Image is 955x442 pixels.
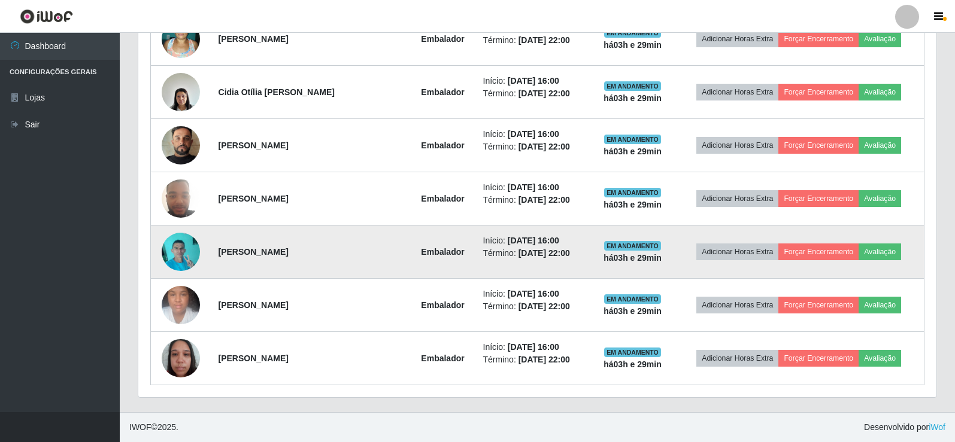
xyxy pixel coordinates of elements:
[859,137,901,154] button: Avaliação
[519,355,570,364] time: [DATE] 22:00
[219,247,289,257] strong: [PERSON_NAME]
[421,141,464,150] strong: Embalador
[421,87,464,97] strong: Embalador
[519,195,570,205] time: [DATE] 22:00
[519,248,570,258] time: [DATE] 22:00
[859,31,901,47] button: Avaliação
[778,31,859,47] button: Forçar Encerramento
[519,35,570,45] time: [DATE] 22:00
[483,234,584,247] li: Início:
[20,9,73,24] img: CoreUI Logo
[508,129,559,139] time: [DATE] 16:00
[129,422,151,432] span: IWOF
[219,34,289,44] strong: [PERSON_NAME]
[604,359,662,369] strong: há 03 h e 29 min
[421,247,464,257] strong: Embalador
[604,241,661,251] span: EM ANDAMENTO
[778,243,859,260] button: Forçar Encerramento
[483,34,584,47] li: Término:
[859,243,901,260] button: Avaliação
[508,236,559,245] time: [DATE] 16:00
[604,253,662,263] strong: há 03 h e 29 min
[604,135,661,144] span: EM ANDAMENTO
[604,93,662,103] strong: há 03 h e 29 min
[604,306,662,316] strong: há 03 h e 29 min
[483,128,584,141] li: Início:
[219,353,289,363] strong: [PERSON_NAME]
[421,194,464,203] strong: Embalador
[604,188,661,197] span: EM ANDAMENTO
[508,289,559,298] time: [DATE] 16:00
[696,190,778,207] button: Adicionar Horas Extra
[604,347,661,357] span: EM ANDAMENTO
[604,200,662,209] strong: há 03 h e 29 min
[604,28,661,38] span: EM ANDAMENTO
[604,40,662,50] strong: há 03 h e 29 min
[483,141,584,153] li: Término:
[508,182,559,192] time: [DATE] 16:00
[162,279,200,330] img: 1736943745625.jpeg
[604,81,661,91] span: EM ANDAMENTO
[508,342,559,352] time: [DATE] 16:00
[421,300,464,310] strong: Embalador
[778,297,859,313] button: Forçar Encerramento
[219,300,289,310] strong: [PERSON_NAME]
[483,75,584,87] li: Início:
[519,89,570,98] time: [DATE] 22:00
[696,137,778,154] button: Adicionar Horas Extra
[778,137,859,154] button: Forçar Encerramento
[219,141,289,150] strong: [PERSON_NAME]
[421,353,464,363] strong: Embalador
[483,341,584,353] li: Início:
[129,421,178,434] span: © 2025 .
[219,194,289,203] strong: [PERSON_NAME]
[421,34,464,44] strong: Embalador
[778,350,859,367] button: Forçar Encerramento
[519,301,570,311] time: [DATE] 22:00
[864,421,945,434] span: Desenvolvido por
[483,288,584,300] li: Início:
[696,84,778,100] button: Adicionar Horas Extra
[162,333,200,383] img: 1740415667017.jpeg
[929,422,945,432] a: iWof
[696,243,778,260] button: Adicionar Horas Extra
[604,294,661,304] span: EM ANDAMENTO
[778,84,859,100] button: Forçar Encerramento
[859,84,901,100] button: Avaliação
[483,300,584,313] li: Término:
[696,350,778,367] button: Adicionar Horas Extra
[162,13,200,64] img: 1677665450683.jpeg
[519,142,570,151] time: [DATE] 22:00
[859,190,901,207] button: Avaliação
[483,194,584,206] li: Término:
[508,76,559,86] time: [DATE] 16:00
[219,87,335,97] strong: Cidia Otília [PERSON_NAME]
[778,190,859,207] button: Forçar Encerramento
[604,147,662,156] strong: há 03 h e 29 min
[162,173,200,224] img: 1694719722854.jpeg
[483,181,584,194] li: Início:
[696,31,778,47] button: Adicionar Horas Extra
[162,66,200,117] img: 1690487685999.jpeg
[483,87,584,100] li: Término:
[859,350,901,367] button: Avaliação
[483,353,584,366] li: Término:
[483,247,584,260] li: Término:
[859,297,901,313] button: Avaliação
[162,226,200,277] img: 1699884729750.jpeg
[696,297,778,313] button: Adicionar Horas Extra
[162,111,200,179] img: 1732360371404.jpeg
